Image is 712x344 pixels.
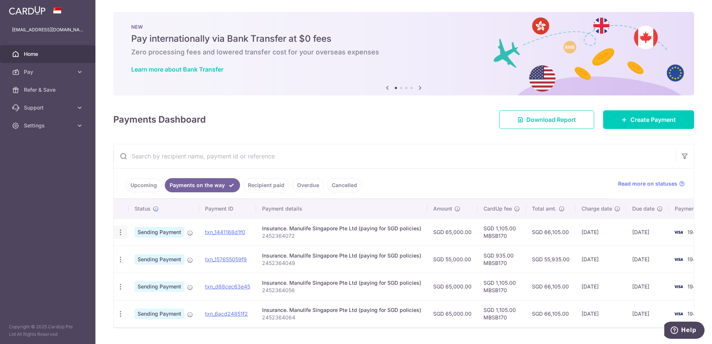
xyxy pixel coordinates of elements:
[576,218,626,246] td: [DATE]
[131,33,676,45] h5: Pay internationally via Bank Transfer at $0 fees
[135,205,151,212] span: Status
[671,282,686,291] img: Bank Card
[526,218,576,246] td: SGD 66,105.00
[256,199,427,218] th: Payment details
[114,144,676,168] input: Search by recipient name, payment id or reference
[526,300,576,327] td: SGD 66,105.00
[671,255,686,264] img: Bank Card
[131,66,223,73] a: Learn more about Bank Transfer
[205,283,250,290] a: txn_d88cec63e45
[262,287,421,294] p: 2452364056
[243,178,289,192] a: Recipient paid
[483,205,512,212] span: CardUp fee
[630,115,676,124] span: Create Payment
[262,279,421,287] div: Insurance. Manulife Singapore Pte Ltd (paying for SGD policies)
[292,178,324,192] a: Overdue
[478,218,526,246] td: SGD 1,105.00 MBSB170
[582,205,612,212] span: Charge date
[478,246,526,273] td: SGD 935.00 MBSB170
[687,256,700,262] span: 1943
[126,178,162,192] a: Upcoming
[532,205,557,212] span: Total amt.
[24,122,73,129] span: Settings
[576,300,626,327] td: [DATE]
[427,300,478,327] td: SGD 65,000.00
[262,252,421,259] div: Insurance. Manulife Singapore Pte Ltd (paying for SGD policies)
[135,227,184,237] span: Sending Payment
[427,273,478,300] td: SGD 65,000.00
[478,273,526,300] td: SGD 1,105.00 MBSB170
[618,180,685,187] a: Read more on statuses
[24,104,73,111] span: Support
[12,26,84,34] p: [EMAIL_ADDRESS][DOMAIN_NAME]
[671,228,686,237] img: Bank Card
[262,232,421,240] p: 2452364072
[526,115,576,124] span: Download Report
[262,225,421,232] div: Insurance. Manulife Singapore Pte Ltd (paying for SGD policies)
[262,306,421,314] div: Insurance. Manulife Singapore Pte Ltd (paying for SGD policies)
[262,314,421,321] p: 2452364064
[165,178,240,192] a: Payments on the way
[433,205,452,212] span: Amount
[576,273,626,300] td: [DATE]
[131,24,676,30] p: NEW
[135,281,184,292] span: Sending Payment
[526,273,576,300] td: SGD 66,105.00
[626,273,669,300] td: [DATE]
[618,180,677,187] span: Read more on statuses
[199,199,256,218] th: Payment ID
[664,322,705,340] iframe: Opens a widget where you can find more information
[24,68,73,76] span: Pay
[205,310,248,317] a: txn_6acd24851f2
[626,246,669,273] td: [DATE]
[526,246,576,273] td: SGD 55,935.00
[427,218,478,246] td: SGD 65,000.00
[632,205,655,212] span: Due date
[24,50,73,58] span: Home
[687,229,700,235] span: 1943
[9,6,45,15] img: CardUp
[262,259,421,267] p: 2452364049
[205,229,245,235] a: txn_1441168d1f0
[671,309,686,318] img: Bank Card
[113,12,694,95] img: Bank transfer banner
[626,218,669,246] td: [DATE]
[24,86,73,94] span: Refer & Save
[327,178,362,192] a: Cancelled
[687,283,700,290] span: 1943
[687,310,700,317] span: 1943
[499,110,594,129] a: Download Report
[131,48,676,57] h6: Zero processing fees and lowered transfer cost for your overseas expenses
[135,309,184,319] span: Sending Payment
[427,246,478,273] td: SGD 55,000.00
[626,300,669,327] td: [DATE]
[135,254,184,265] span: Sending Payment
[478,300,526,327] td: SGD 1,105.00 MBSB170
[113,113,206,126] h4: Payments Dashboard
[576,246,626,273] td: [DATE]
[603,110,694,129] a: Create Payment
[205,256,247,262] a: txn_157655059f9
